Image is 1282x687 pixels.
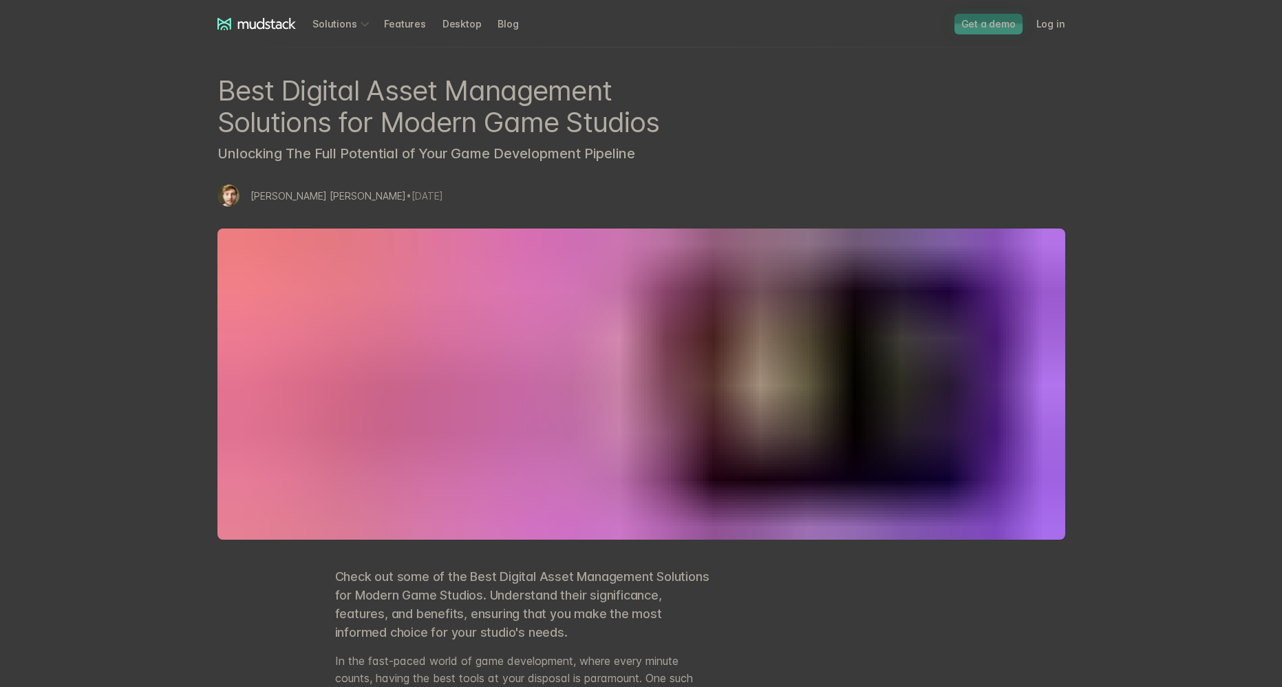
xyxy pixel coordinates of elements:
span: • [DATE] [406,190,443,202]
a: mudstack logo [217,18,297,30]
p: Check out some of the Best Digital Asset Management Solutions for Modern Game Studios. Understand... [335,567,714,642]
a: Blog [498,11,535,36]
a: Features [384,11,442,36]
div: Solutions [312,11,373,36]
img: Mazze Whiteley [217,184,239,207]
a: Desktop [442,11,498,36]
h3: Unlocking The Full Potential of Your Game Development Pipeline [217,138,714,162]
a: Get a demo [954,14,1023,34]
span: [PERSON_NAME] [PERSON_NAME] [250,190,406,202]
h1: Best Digital Asset Management Solutions for Modern Game Studios [217,75,714,138]
a: Log in [1036,11,1082,36]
